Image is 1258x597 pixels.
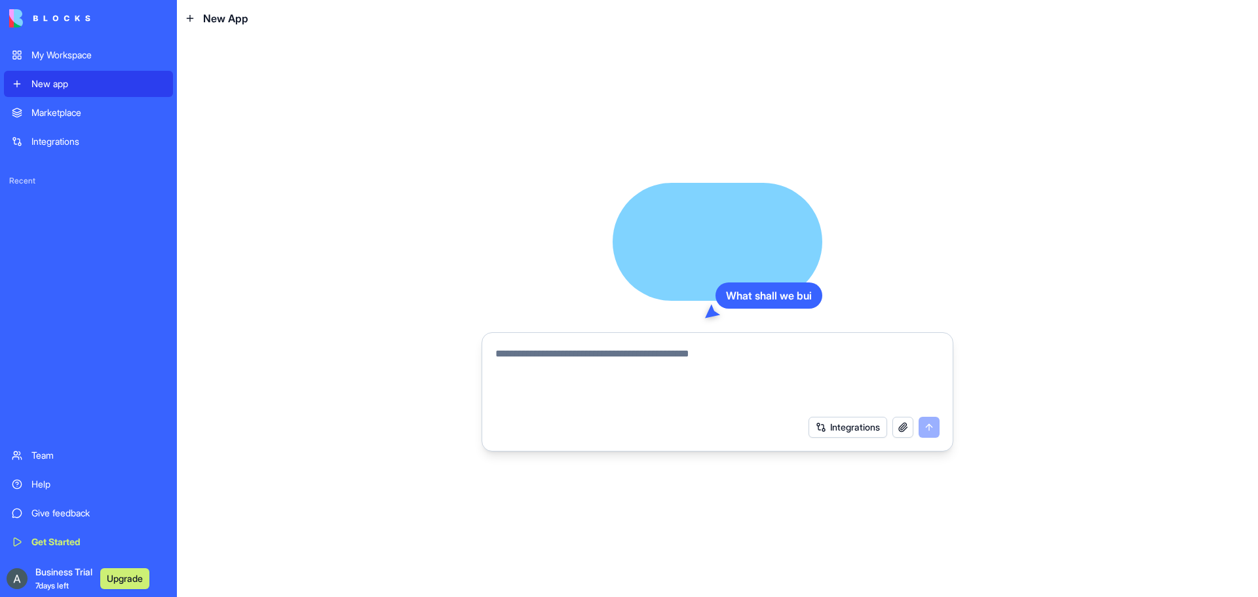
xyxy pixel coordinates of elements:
div: Integrations [31,135,165,148]
div: Team [31,449,165,462]
img: logo [9,9,90,28]
a: Marketplace [4,100,173,126]
div: New app [31,77,165,90]
button: Integrations [809,417,887,438]
a: Team [4,442,173,469]
a: Help [4,471,173,497]
div: Get Started [31,535,165,549]
img: ACg8ocJpwA6UpkNX4XGtmr2L2jKXN6iumIYsVWBabfQXKHIjSgr70w=s96-c [7,568,28,589]
div: Give feedback [31,507,165,520]
span: 7 days left [35,581,69,590]
a: Get Started [4,529,173,555]
div: Marketplace [31,106,165,119]
a: New app [4,71,173,97]
span: Business Trial [35,566,92,592]
div: Help [31,478,165,491]
span: New App [203,10,248,26]
div: My Workspace [31,48,165,62]
div: What shall we bui [715,282,822,309]
a: My Workspace [4,42,173,68]
button: Upgrade [100,568,149,589]
span: Recent [4,176,173,186]
a: Give feedback [4,500,173,526]
a: Integrations [4,128,173,155]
